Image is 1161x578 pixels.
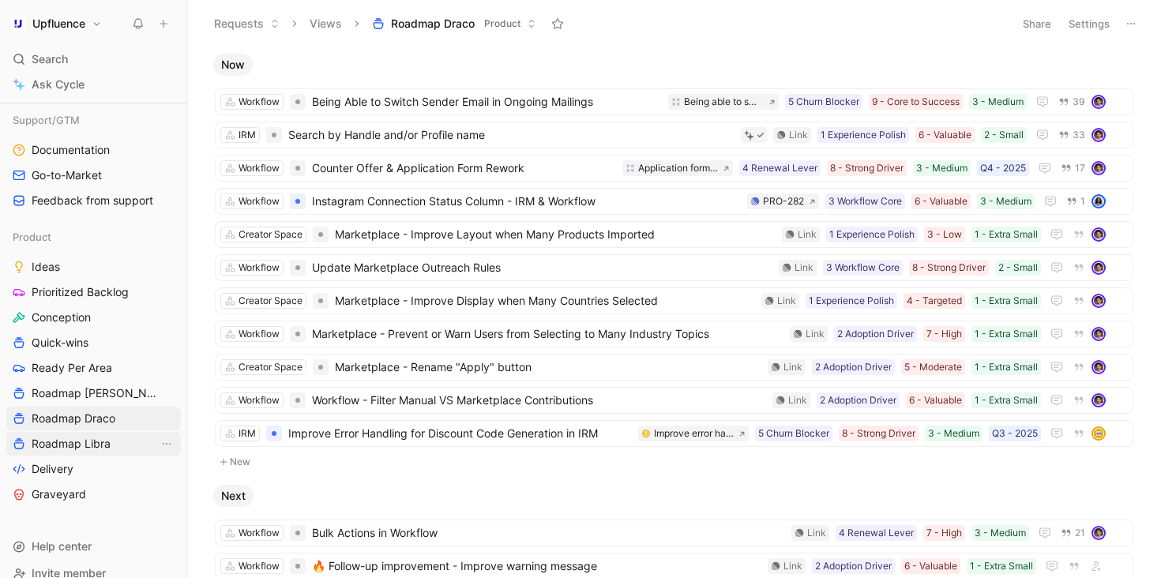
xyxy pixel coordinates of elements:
[1093,295,1104,306] img: avatar
[215,520,1133,546] a: WorkflowBulk Actions in Workflow3 - Medium7 - High4 Renewal LeverLink21avatar
[239,94,280,110] div: Workflow
[10,16,26,32] img: Upfluence
[32,142,110,158] span: Documentation
[239,227,302,242] div: Creator Space
[6,381,181,405] a: Roadmap [PERSON_NAME]
[1080,197,1085,206] span: 1
[32,539,92,553] span: Help center
[32,167,102,183] span: Go-to-Market
[484,16,520,32] span: Product
[215,88,1133,115] a: WorkflowBeing Able to Switch Sender Email in Ongoing Mailings3 - Medium9 - Core to Success5 Churn...
[6,47,181,71] div: Search
[6,225,181,506] div: ProductIdeasPrioritized BacklogConceptionQuick-winsReady Per AreaRoadmap [PERSON_NAME]Roadmap Dra...
[638,160,718,176] div: Application form and counter offer rework
[312,192,741,211] span: Instagram Connection Status Column - IRM & Workflow
[335,225,776,244] span: Marketplace - Improve Layout when Many Products Imported
[365,12,543,36] button: Roadmap DracoProduct
[215,321,1133,347] a: WorkflowMarketplace - Prevent or Warn Users from Selecting to Many Industry Topics1 - Extra Small...
[312,92,662,111] span: Being Able to Switch Sender Email in Ongoing Mailings
[919,127,971,143] div: 6 - Valuable
[684,94,764,110] div: Being able to switch sender email in ongoing mailings
[215,287,1133,314] a: Creator SpaceMarketplace - Improve Display when Many Countries Selected1 - Extra Small4 - Targete...
[312,258,772,277] span: Update Marketplace Outreach Rules
[826,260,900,276] div: 3 Workflow Core
[872,94,960,110] div: 9 - Core to Success
[32,75,85,94] span: Ask Cycle
[1093,229,1104,240] img: avatar
[32,335,88,351] span: Quick-wins
[980,160,1026,176] div: Q4 - 2025
[239,127,256,143] div: IRM
[829,227,915,242] div: 1 Experience Polish
[6,407,181,430] a: Roadmap Draco
[1093,395,1104,406] img: avatar
[32,50,68,69] span: Search
[992,426,1038,441] div: Q3 - 2025
[6,432,181,456] a: Roadmap LibraView actions
[213,485,254,507] button: Next
[980,193,1031,209] div: 3 - Medium
[927,227,962,242] div: 3 - Low
[215,188,1133,215] a: WorkflowInstagram Connection Status Column - IRM & Workflow3 - Medium6 - Valuable3 Workflow CoreP...
[215,354,1133,381] a: Creator SpaceMarketplace - Rename "Apply" button1 - Extra Small5 - Moderate2 Adoption DriverLinka...
[32,486,86,502] span: Graveyard
[32,259,60,275] span: Ideas
[239,392,280,408] div: Workflow
[215,254,1133,281] a: WorkflowUpdate Marketplace Outreach Rules2 - Small8 - Strong Driver3 Workflow CoreLinkavatar
[213,54,253,76] button: Now
[239,260,280,276] div: Workflow
[312,557,761,576] span: 🔥 Follow-up improvement - Improve warning message
[32,310,91,325] span: Conception
[1093,96,1104,107] img: avatar
[239,193,280,209] div: Workflow
[654,426,734,441] div: Improve error handling for discount code generation
[1016,13,1058,35] button: Share
[821,127,906,143] div: 1 Experience Polish
[975,293,1038,309] div: 1 - Extra Small
[6,306,181,329] a: Conception
[1055,93,1088,111] button: 39
[915,193,967,209] div: 6 - Valuable
[904,359,962,375] div: 5 - Moderate
[1058,524,1088,542] button: 21
[984,127,1024,143] div: 2 - Small
[904,558,957,574] div: 6 - Valuable
[312,325,783,343] span: Marketplace - Prevent or Warn Users from Selecting to Many Industry Topics
[6,457,181,481] a: Delivery
[239,326,280,342] div: Workflow
[391,16,475,32] span: Roadmap Draco
[972,94,1024,110] div: 3 - Medium
[239,359,302,375] div: Creator Space
[6,138,181,162] a: Documentation
[842,426,915,441] div: 8 - Strong Driver
[32,360,112,376] span: Ready Per Area
[6,13,106,35] button: UpfluenceUpfluence
[239,160,280,176] div: Workflow
[312,391,766,410] span: Workflow - Filter Manual VS Marketplace Contributions
[975,326,1038,342] div: 1 - Extra Small
[207,12,287,36] button: Requests
[970,558,1033,574] div: 1 - Extra Small
[926,525,962,541] div: 7 - High
[32,193,153,208] span: Feedback from support
[807,525,826,541] div: Link
[6,482,181,506] a: Graveyard
[1075,528,1085,538] span: 21
[975,392,1038,408] div: 1 - Extra Small
[916,160,967,176] div: 3 - Medium
[742,160,817,176] div: 4 Renewal Lever
[975,227,1038,242] div: 1 - Extra Small
[6,255,181,279] a: Ideas
[6,108,181,212] div: Support/GTMDocumentationGo-to-MarketFeedback from support
[6,225,181,249] div: Product
[1093,328,1104,340] img: avatar
[13,112,80,128] span: Support/GTM
[1093,129,1104,141] img: avatar
[32,461,73,477] span: Delivery
[1055,126,1088,144] button: 33
[6,535,181,558] div: Help center
[926,326,962,342] div: 7 - High
[6,331,181,355] a: Quick-wins
[312,159,616,178] span: Counter Offer & Application Form Rework
[783,359,802,375] div: Link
